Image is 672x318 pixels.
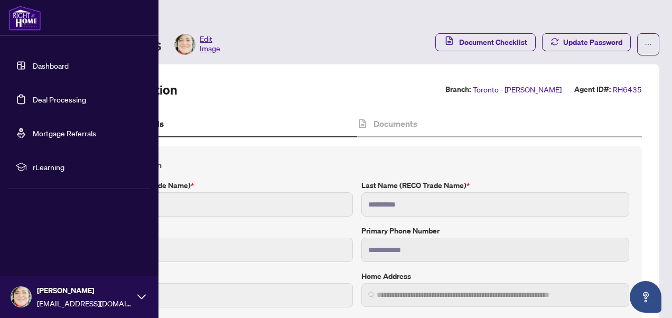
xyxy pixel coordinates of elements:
[613,83,642,96] span: RH6435
[85,270,353,282] label: E-mail Address
[361,270,629,282] label: Home Address
[33,161,143,173] span: rLearning
[630,281,661,313] button: Open asap
[37,285,132,296] span: [PERSON_NAME]
[200,34,220,55] span: Edit Image
[33,95,86,104] a: Deal Processing
[563,34,622,51] span: Update Password
[374,117,417,130] h4: Documents
[574,83,611,96] label: Agent ID#:
[85,225,353,237] label: Legal Name
[645,41,652,48] span: ellipsis
[459,34,527,51] span: Document Checklist
[542,33,631,51] button: Update Password
[85,158,629,171] h4: Contact Information
[435,33,536,51] button: Document Checklist
[175,34,195,54] img: Profile Icon
[33,61,69,70] a: Dashboard
[368,292,375,298] img: search_icon
[445,83,471,96] label: Branch:
[11,287,31,307] img: Profile Icon
[361,180,629,191] label: Last Name (RECO Trade Name)
[8,5,41,31] img: logo
[37,297,132,309] span: [EMAIL_ADDRESS][DOMAIN_NAME]
[473,83,562,96] span: Toronto - [PERSON_NAME]
[361,225,629,237] label: Primary Phone Number
[85,180,353,191] label: First Name (RECO Trade Name)
[33,128,96,138] a: Mortgage Referrals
